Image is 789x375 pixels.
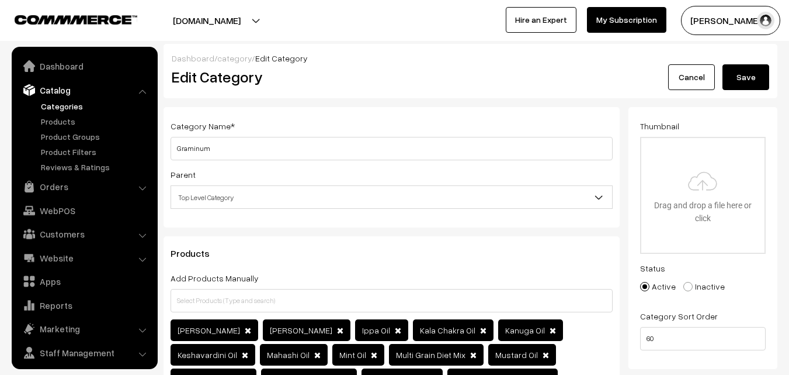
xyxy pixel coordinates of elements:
[172,68,616,86] h2: Edit Category
[171,168,196,181] label: Parent
[396,350,465,360] span: Multi Grain Diet Mix
[38,146,154,158] a: Product Filters
[171,137,613,160] input: Category Name
[38,161,154,173] a: Reviews & Ratings
[15,176,154,197] a: Orders
[15,318,154,339] a: Marketing
[171,272,259,284] label: Add Products Manually
[15,12,117,26] a: COMMMERCE
[15,200,154,221] a: WebPOS
[171,187,612,208] span: Top Level Category
[172,52,769,64] div: / /
[178,350,237,360] span: Keshavardini Oil
[15,80,154,101] a: Catalog
[339,350,366,360] span: Mint Oil
[15,342,154,363] a: Staff Management
[270,325,332,335] span: [PERSON_NAME]
[587,7,666,33] a: My Subscription
[683,280,725,293] label: Inactive
[15,247,154,269] a: Website
[640,327,766,350] input: Enter Number
[757,12,774,29] img: user
[640,280,676,293] label: Active
[38,130,154,143] a: Product Groups
[506,7,576,33] a: Hire an Expert
[420,325,475,335] span: Kala Chakra Oil
[171,247,224,259] span: Products
[38,100,154,112] a: Categories
[38,115,154,128] a: Products
[15,223,154,245] a: Customers
[640,120,679,132] label: Thumbnail
[505,325,545,335] span: Kanuga Oil
[722,64,769,90] button: Save
[15,295,154,316] a: Reports
[171,120,235,132] label: Category Name
[132,6,281,35] button: [DOMAIN_NAME]
[171,185,613,209] span: Top Level Category
[267,350,310,360] span: Mahashi Oil
[668,64,715,90] a: Cancel
[15,56,154,77] a: Dashboard
[362,325,390,335] span: Ippa Oil
[15,15,137,24] img: COMMMERCE
[178,325,240,335] span: [PERSON_NAME]
[171,289,613,312] input: Select Products (Type and search)
[217,53,252,63] a: category
[15,271,154,292] a: Apps
[172,53,214,63] a: Dashboard
[640,262,665,274] label: Status
[495,350,538,360] span: Mustard Oil
[255,53,308,63] span: Edit Category
[640,310,718,322] label: Category Sort Order
[681,6,780,35] button: [PERSON_NAME]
